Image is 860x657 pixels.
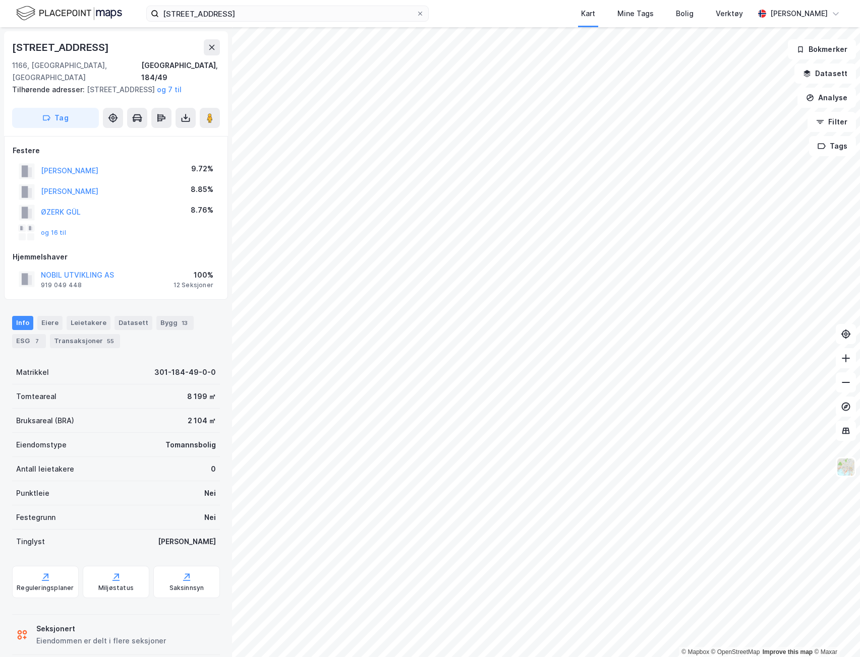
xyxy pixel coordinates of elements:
div: Eiere [37,316,63,330]
div: 8.85% [191,183,213,195]
div: Nei [204,487,216,499]
button: Tag [12,108,99,128]
img: Z [836,457,855,477]
div: 1166, [GEOGRAPHIC_DATA], [GEOGRAPHIC_DATA] [12,59,141,84]
div: Festere [13,145,219,157]
div: Reguleringsplaner [17,584,74,592]
div: 301-184-49-0-0 [154,366,216,378]
button: Datasett [794,63,856,84]
div: [PERSON_NAME] [770,8,828,20]
div: Kart [581,8,595,20]
div: Transaksjoner [50,334,120,348]
div: Miljøstatus [98,584,134,592]
div: 9.72% [191,163,213,175]
div: Nei [204,511,216,523]
div: 100% [174,269,213,281]
a: Improve this map [763,648,813,655]
div: Seksjonert [36,623,166,635]
a: OpenStreetMap [711,648,760,655]
div: 13 [180,318,190,328]
a: Mapbox [681,648,709,655]
div: Tinglyst [16,536,45,548]
div: [STREET_ADDRESS] [12,84,212,96]
div: [PERSON_NAME] [158,536,216,548]
div: Antall leietakere [16,463,74,475]
div: Verktøy [716,8,743,20]
div: [STREET_ADDRESS] [12,39,111,55]
div: Eiendomstype [16,439,67,451]
div: [GEOGRAPHIC_DATA], 184/49 [141,59,220,84]
div: Punktleie [16,487,49,499]
div: Datasett [114,316,152,330]
div: 8 199 ㎡ [187,390,216,403]
span: Tilhørende adresser: [12,85,87,94]
div: Tomteareal [16,390,56,403]
img: logo.f888ab2527a4732fd821a326f86c7f29.svg [16,5,122,22]
div: Kontrollprogram for chat [810,609,860,657]
div: Bolig [676,8,694,20]
button: Bokmerker [788,39,856,59]
div: Matrikkel [16,366,49,378]
div: Mine Tags [617,8,654,20]
div: Bruksareal (BRA) [16,415,74,427]
div: 8.76% [191,204,213,216]
div: 0 [211,463,216,475]
button: Filter [808,112,856,132]
div: 12 Seksjoner [174,281,213,289]
div: Festegrunn [16,511,55,523]
div: Bygg [156,316,194,330]
iframe: Chat Widget [810,609,860,657]
div: 2 104 ㎡ [188,415,216,427]
div: 919 049 448 [41,281,82,289]
button: Analyse [797,88,856,108]
div: Eiendommen er delt i flere seksjoner [36,635,166,647]
div: Info [12,316,33,330]
input: Søk på adresse, matrikkel, gårdeiere, leietakere eller personer [159,6,416,21]
div: Hjemmelshaver [13,251,219,263]
div: Tomannsbolig [165,439,216,451]
button: Tags [809,136,856,156]
div: 55 [105,336,116,346]
div: 7 [32,336,42,346]
div: Saksinnsyn [169,584,204,592]
div: ESG [12,334,46,348]
div: Leietakere [67,316,110,330]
